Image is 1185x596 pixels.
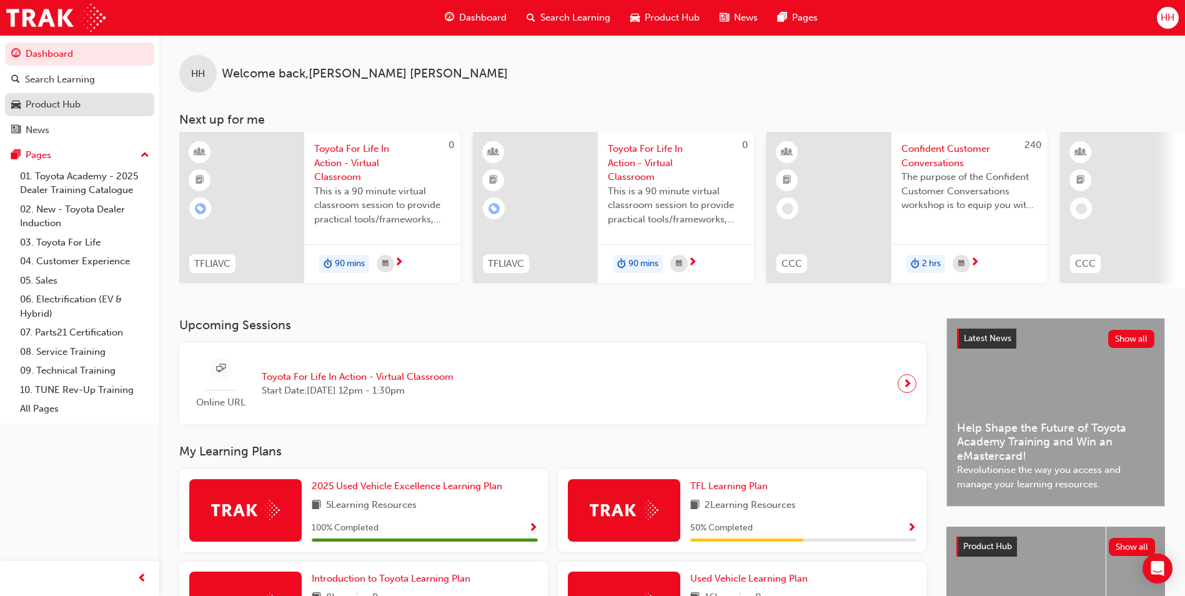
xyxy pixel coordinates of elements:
span: 90 mins [335,257,365,271]
img: Trak [590,500,658,520]
a: 04. Customer Experience [15,252,154,271]
span: Revolutionise the way you access and manage your learning resources. [957,463,1154,491]
div: Search Learning [25,72,95,87]
span: learningRecordVerb_ENROLL-icon [195,203,206,214]
span: book-icon [312,498,321,514]
span: calendar-icon [676,256,682,272]
span: book-icon [690,498,700,514]
h3: Next up for me [159,112,1185,127]
span: Used Vehicle Learning Plan [690,573,808,584]
span: This is a 90 minute virtual classroom session to provide practical tools/frameworks, behaviours a... [314,184,450,227]
span: 2 Learning Resources [705,498,796,514]
span: Product Hub [963,541,1012,552]
span: Toyota For Life In Action - Virtual Classroom [608,142,744,184]
span: search-icon [527,10,535,26]
span: pages-icon [11,150,21,161]
a: 2025 Used Vehicle Excellence Learning Plan [312,479,507,494]
span: News [734,11,758,25]
span: next-icon [903,375,912,392]
a: guage-iconDashboard [435,5,517,31]
a: Latest NewsShow allHelp Shape the Future of Toyota Academy Training and Win an eMastercard!Revolu... [946,318,1165,507]
a: 07. Parts21 Certification [15,323,154,342]
img: Trak [211,500,280,520]
span: Search Learning [540,11,610,25]
a: All Pages [15,399,154,419]
a: 03. Toyota For Life [15,233,154,252]
span: Product Hub [645,11,700,25]
a: Online URLToyota For Life In Action - Virtual ClassroomStart Date:[DATE] 12pm - 1:30pm [189,353,916,415]
span: Toyota For Life In Action - Virtual Classroom [314,142,450,184]
span: HH [1161,11,1174,25]
span: car-icon [630,10,640,26]
span: booktick-icon [783,172,791,189]
span: search-icon [11,74,20,86]
a: search-iconSearch Learning [517,5,620,31]
span: booktick-icon [196,172,204,189]
span: pages-icon [778,10,787,26]
span: sessionType_ONLINE_URL-icon [216,361,226,377]
span: CCC [781,257,802,271]
a: Trak [6,4,106,32]
span: Help Shape the Future of Toyota Academy Training and Win an eMastercard! [957,421,1154,464]
span: guage-icon [445,10,454,26]
span: TFLIAVC [194,257,231,271]
a: Product HubShow all [956,537,1155,557]
a: 10. TUNE Rev-Up Training [15,380,154,400]
a: 01. Toyota Academy - 2025 Dealer Training Catalogue [15,167,154,200]
a: news-iconNews [710,5,768,31]
span: The purpose of the Confident Customer Conversations workshop is to equip you with tools to commun... [901,170,1038,212]
button: Pages [5,144,154,167]
a: 240CCCConfident Customer ConversationsThe purpose of the Confident Customer Conversations worksho... [766,132,1048,283]
span: Confident Customer Conversations [901,142,1038,170]
span: Show Progress [907,523,916,534]
div: Pages [26,148,51,162]
span: Online URL [189,395,252,410]
span: next-icon [970,257,979,269]
span: Start Date: [DATE] 12pm - 1:30pm [262,384,454,398]
a: 0TFLIAVCToyota For Life In Action - Virtual ClassroomThis is a 90 minute virtual classroom sessio... [179,132,460,283]
span: news-icon [11,125,21,136]
span: 0 [449,139,454,151]
span: learningResourceType_INSTRUCTOR_LED-icon [489,144,498,161]
button: DashboardSearch LearningProduct HubNews [5,40,154,144]
span: prev-icon [137,571,147,587]
span: duration-icon [324,256,332,272]
span: 240 [1024,139,1041,151]
span: next-icon [688,257,697,269]
span: car-icon [11,99,21,111]
span: 100 % Completed [312,521,379,535]
span: 0 [742,139,748,151]
span: duration-icon [911,256,920,272]
span: HH [191,67,205,81]
span: learningResourceType_INSTRUCTOR_LED-icon [783,144,791,161]
a: Search Learning [5,68,154,91]
a: Dashboard [5,42,154,66]
span: This is a 90 minute virtual classroom session to provide practical tools/frameworks, behaviours a... [608,184,744,227]
span: 50 % Completed [690,521,753,535]
a: 0TFLIAVCToyota For Life In Action - Virtual ClassroomThis is a 90 minute virtual classroom sessio... [473,132,754,283]
button: Show all [1108,330,1155,348]
span: news-icon [720,10,729,26]
a: 05. Sales [15,271,154,291]
span: Latest News [964,333,1011,344]
div: Product Hub [26,97,81,112]
span: Toyota For Life In Action - Virtual Classroom [262,370,454,384]
h3: Upcoming Sessions [179,318,926,332]
span: duration-icon [617,256,626,272]
a: News [5,119,154,142]
button: Show all [1109,538,1156,556]
span: calendar-icon [382,256,389,272]
span: learningRecordVerb_ENROLL-icon [488,203,500,214]
span: CCC [1075,257,1096,271]
a: pages-iconPages [768,5,828,31]
button: HH [1157,7,1179,29]
span: guage-icon [11,49,21,60]
div: News [26,123,49,137]
h3: My Learning Plans [179,444,926,459]
a: car-iconProduct Hub [620,5,710,31]
span: up-icon [141,147,149,164]
a: 06. Electrification (EV & Hybrid) [15,290,154,323]
span: 2 hrs [922,257,941,271]
span: Pages [792,11,818,25]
